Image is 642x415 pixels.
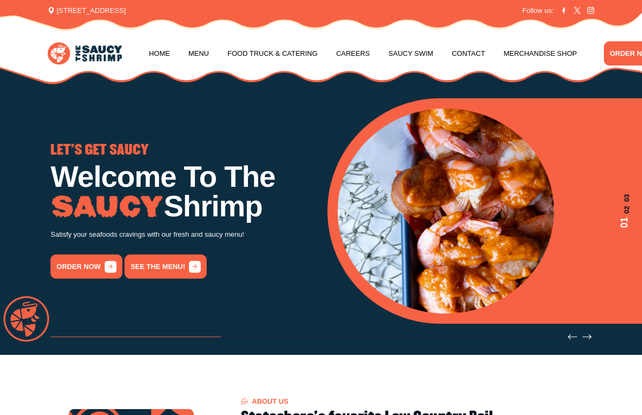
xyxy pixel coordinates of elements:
[50,229,333,241] p: Satisfy your seafoods cravings with our fresh and saucy menu!
[50,162,333,222] h1: Welcome To The Shrimp
[50,254,122,279] a: order now
[50,195,164,219] img: Image
[617,206,632,213] span: 02
[617,194,632,202] span: 03
[149,33,170,74] a: Home
[452,33,485,74] a: Contact
[582,332,592,341] button: Next slide
[48,42,122,65] img: logo
[50,143,149,157] span: LET'S GET SAUCY
[228,33,318,74] a: Food Truck & Catering
[522,5,554,16] span: Follow us:
[188,33,209,74] a: Menu
[389,33,434,74] a: Saucy Swim
[504,33,577,74] a: Merchandise Shop
[125,254,207,279] a: See the menu!
[48,5,126,16] span: [STREET_ADDRESS]
[241,398,288,405] span: About US
[50,143,333,279] div: 1 / 3
[336,33,370,74] a: Careers
[338,108,554,314] img: Banner Image
[568,332,577,341] button: Previous slide
[617,217,632,228] span: 01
